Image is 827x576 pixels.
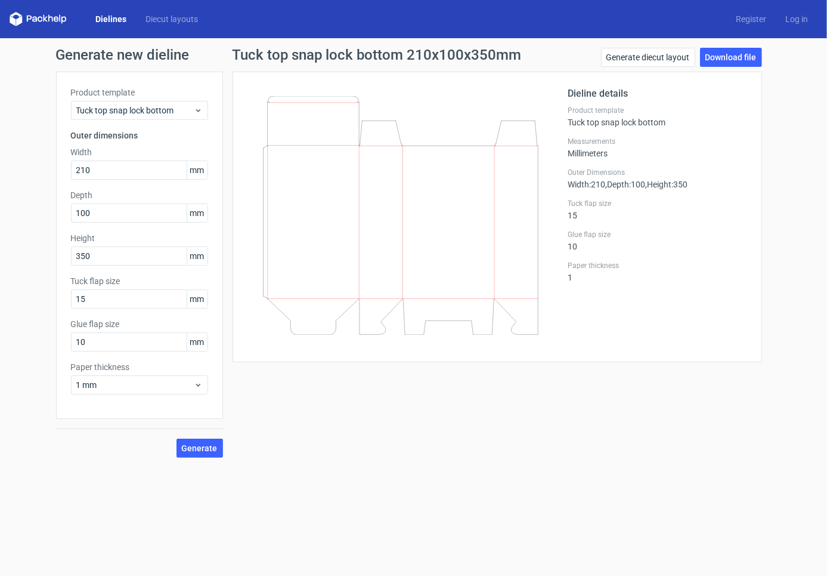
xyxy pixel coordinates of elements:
[568,261,747,282] div: 1
[187,204,207,222] span: mm
[568,230,747,251] div: 10
[187,161,207,179] span: mm
[568,106,747,127] div: Tuck top snap lock bottom
[76,379,194,391] span: 1 mm
[700,48,762,67] a: Download file
[187,247,207,265] span: mm
[176,439,223,458] button: Generate
[71,130,208,141] h3: Outer dimensions
[568,106,747,115] label: Product template
[71,189,208,201] label: Depth
[187,333,207,351] span: mm
[568,180,606,189] span: Width : 210
[136,13,207,25] a: Diecut layouts
[568,261,747,270] label: Paper thickness
[71,87,208,98] label: Product template
[568,199,747,208] label: Tuck flap size
[606,180,646,189] span: , Depth : 100
[71,318,208,330] label: Glue flap size
[568,137,747,158] div: Millimeters
[86,13,136,25] a: Dielines
[182,444,218,452] span: Generate
[71,361,208,373] label: Paper thickness
[568,168,747,177] label: Outer Dimensions
[56,48,772,62] h1: Generate new dieline
[71,232,208,244] label: Height
[71,275,208,287] label: Tuck flap size
[601,48,695,67] a: Generate diecut layout
[726,13,776,25] a: Register
[568,87,747,101] h2: Dieline details
[568,137,747,146] label: Measurements
[76,104,194,116] span: Tuck top snap lock bottom
[187,290,207,308] span: mm
[776,13,817,25] a: Log in
[646,180,688,189] span: , Height : 350
[568,230,747,239] label: Glue flap size
[233,48,522,62] h1: Tuck top snap lock bottom 210x100x350mm
[568,199,747,220] div: 15
[71,146,208,158] label: Width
